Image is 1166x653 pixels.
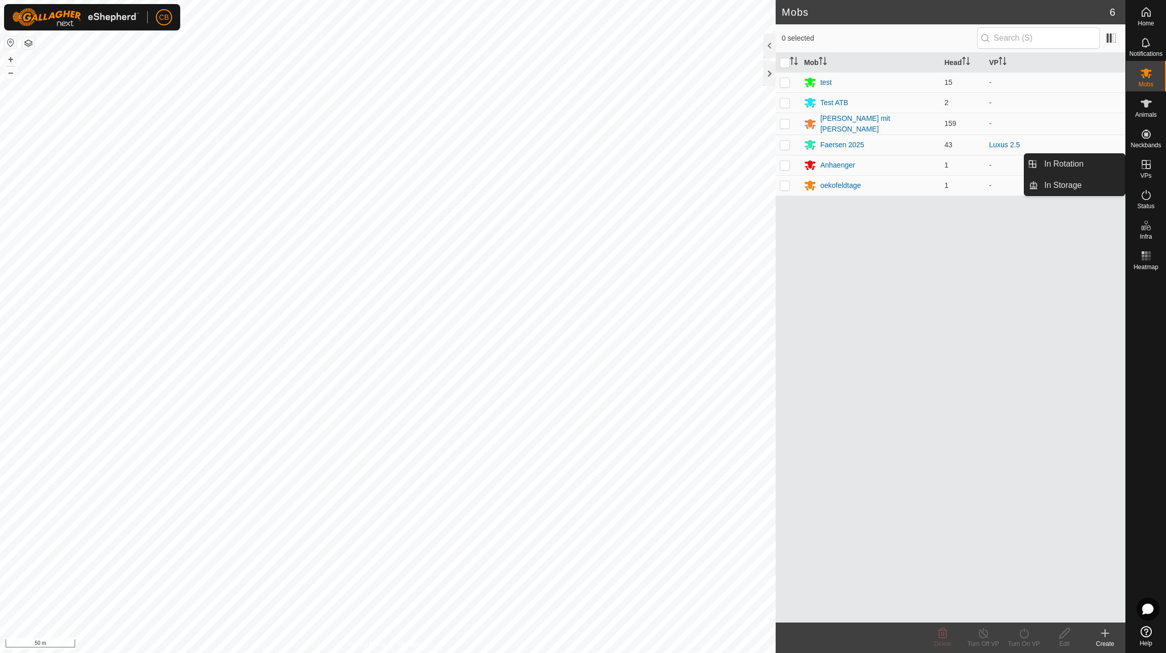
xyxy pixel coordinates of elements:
[159,12,169,23] span: CB
[1044,158,1083,170] span: In Rotation
[944,181,948,189] span: 1
[348,640,386,649] a: Privacy Policy
[1085,639,1125,648] div: Create
[985,175,1125,195] td: -
[790,58,798,67] p-sorticon: Activate to sort
[820,113,937,135] div: [PERSON_NAME] mit [PERSON_NAME]
[1140,173,1151,179] span: VPs
[1038,175,1125,195] a: In Storage
[5,67,17,79] button: –
[1126,622,1166,650] a: Help
[985,53,1125,73] th: VP
[985,155,1125,175] td: -
[1129,51,1162,57] span: Notifications
[5,37,17,49] button: Reset Map
[1138,20,1154,26] span: Home
[782,33,977,44] span: 0 selected
[963,639,1004,648] div: Turn Off VP
[1004,639,1044,648] div: Turn On VP
[934,640,952,647] span: Delete
[1139,81,1153,87] span: Mobs
[800,53,941,73] th: Mob
[1110,5,1115,20] span: 6
[985,92,1125,113] td: -
[1140,234,1152,240] span: Infra
[1140,640,1152,646] span: Help
[1134,264,1158,270] span: Heatmap
[820,160,855,171] div: Anhaenger
[1137,203,1154,209] span: Status
[1044,639,1085,648] div: Edit
[1038,154,1125,174] a: In Rotation
[944,141,952,149] span: 43
[989,141,1020,149] a: Luxus 2.5
[1024,175,1125,195] li: In Storage
[977,27,1100,49] input: Search (S)
[820,140,864,150] div: Faersen 2025
[1130,142,1161,148] span: Neckbands
[782,6,1110,18] h2: Mobs
[944,78,952,86] span: 15
[998,58,1007,67] p-sorticon: Activate to sort
[944,119,956,127] span: 159
[398,640,428,649] a: Contact Us
[962,58,970,67] p-sorticon: Activate to sort
[820,77,832,88] div: test
[940,53,985,73] th: Head
[820,97,848,108] div: Test ATB
[1044,179,1082,191] span: In Storage
[985,72,1125,92] td: -
[944,99,948,107] span: 2
[1135,112,1157,118] span: Animals
[12,8,139,26] img: Gallagher Logo
[1024,154,1125,174] li: In Rotation
[5,53,17,66] button: +
[22,37,35,49] button: Map Layers
[819,58,827,67] p-sorticon: Activate to sort
[820,180,861,191] div: oekofeldtage
[985,113,1125,135] td: -
[944,161,948,169] span: 1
